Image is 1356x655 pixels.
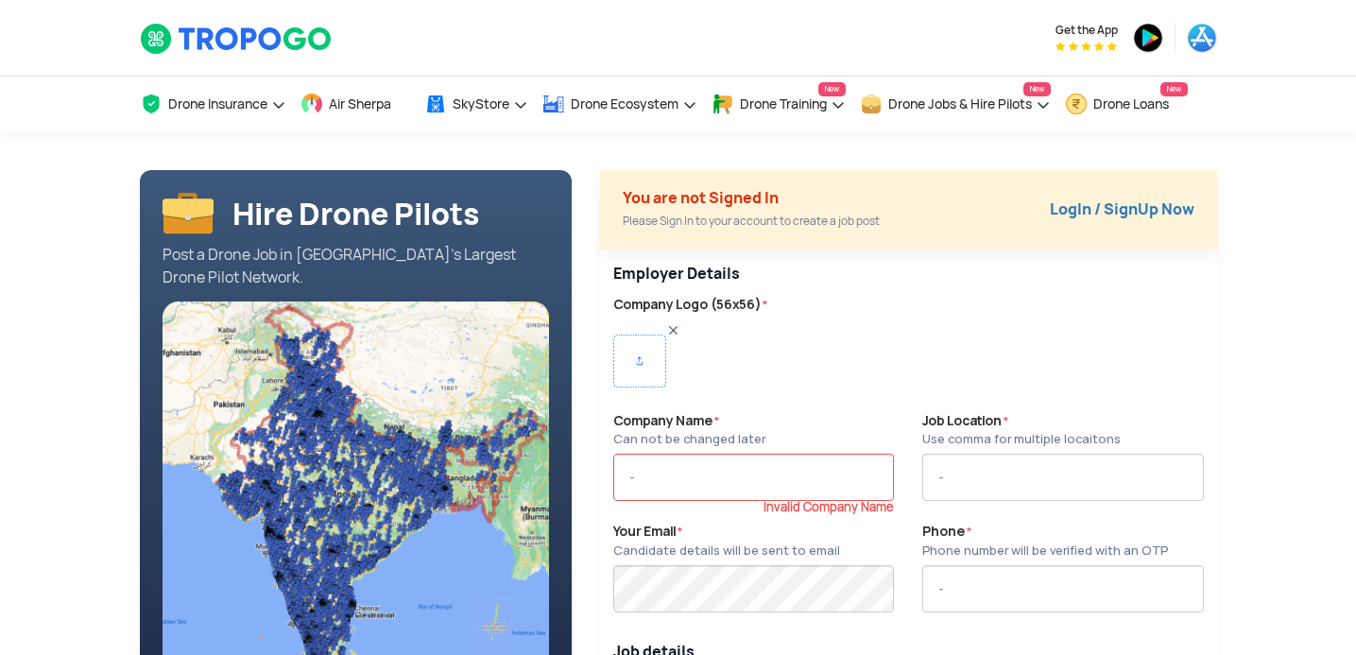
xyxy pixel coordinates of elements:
span: Drone Insurance [168,96,267,112]
div: Post a Drone Job in [GEOGRAPHIC_DATA]’s Largest Drone Pilot Network. [163,244,550,289]
span: Drone Training [740,96,827,112]
a: SkyStore [424,77,528,132]
div: Candidate details will be sent to email [613,542,840,560]
label: Your Email [613,522,840,560]
h1: Hire Drone Pilots [232,197,480,232]
label: Company Name [613,411,765,450]
div: Please Sign In to your account to create a job post [623,210,880,233]
a: Air Sherpa [300,77,410,132]
span: Drone Loans [1093,96,1169,112]
div: You are not Signed In [623,187,880,210]
img: App Raking [1056,42,1117,51]
input: - [922,454,1203,501]
p: Invalid Company Name [613,501,894,514]
label: Phone [922,522,1168,560]
span: Air Sherpa [329,96,391,112]
a: Drone Jobs & Hire PilotsNew [860,77,1051,132]
input: - [922,565,1203,612]
span: Get the App [1056,23,1118,38]
span: New [818,82,846,96]
div: Use comma for multiple locaitons [922,430,1121,449]
span: SkyStore [453,96,509,112]
a: Drone Insurance [140,77,286,132]
span: Drone Ecosystem [571,96,678,112]
img: TropoGo Logo [140,23,334,55]
p: Employer Details [613,263,1204,285]
label: Job Location [922,411,1121,450]
a: Drone LoansNew [1065,77,1188,132]
a: Drone Ecosystem [542,77,697,132]
input: - [613,454,894,501]
span: New [1160,82,1188,96]
div: Phone number will be verified with an OTP [922,542,1168,560]
span: Drone Jobs & Hire Pilots [888,96,1032,112]
img: ic_playstore.png [1133,23,1163,53]
img: ic_appstore.png [1187,23,1217,53]
a: Drone TrainingNew [712,77,846,132]
div: Can not be changed later [613,430,765,449]
a: LogIn / SignUp Now [1050,199,1194,219]
label: Company Logo (56x56) [613,295,1204,315]
span: New [1023,82,1051,96]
